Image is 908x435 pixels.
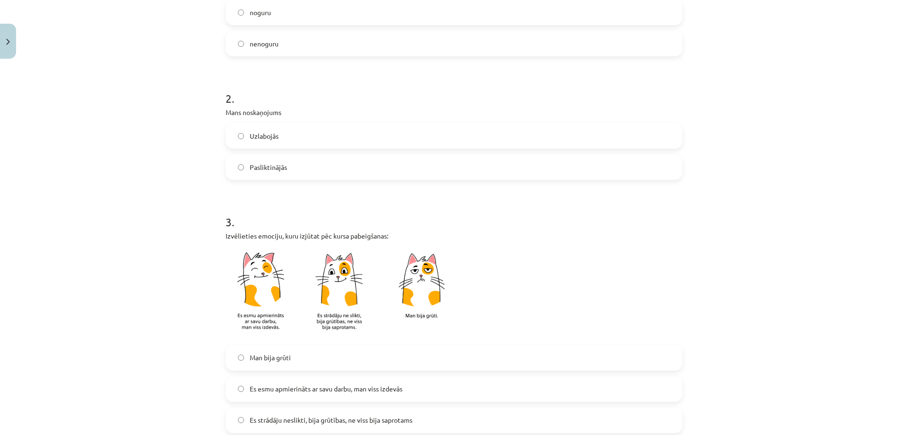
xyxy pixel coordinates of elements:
[238,41,244,47] input: nenoguru
[250,353,291,363] span: Man bija grūti
[226,231,682,241] p: Izvēlieties emociju, kuru izjūtat pēc kursa pabeigšanas:
[238,386,244,392] input: Es esmu apmierināts ar savu darbu, man viss izdevās
[6,39,10,45] img: icon-close-lesson-0947bae3869378f0d4975bcd49f059093ad1ed9edebbc8119c70593378902aed.svg
[250,415,412,425] span: Es strādāju neslikti, bija grūtības, ne viss bija saprotams
[238,9,244,16] input: noguru
[250,162,287,172] span: Pasliktinājās
[238,417,244,423] input: Es strādāju neslikti, bija grūtības, ne viss bija saprotams
[250,39,279,49] span: nenoguru
[250,8,271,18] span: noguru
[226,199,682,228] h1: 3 .
[238,133,244,139] input: Uzlabojās
[226,107,682,117] p: Mans noskaņojums
[226,75,682,105] h1: 2 .
[250,384,402,394] span: Es esmu apmierināts ar savu darbu, man viss izdevās
[238,355,244,361] input: Man bija grūti
[250,131,279,141] span: Uzlabojās
[238,164,244,170] input: Pasliktinājās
